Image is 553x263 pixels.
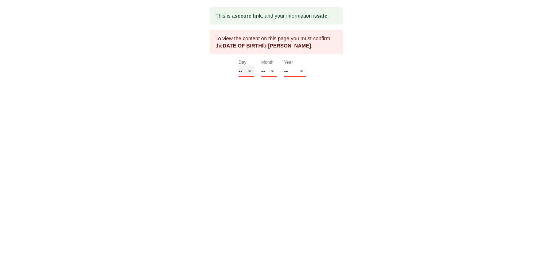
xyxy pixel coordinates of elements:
b: safe [317,13,327,19]
label: Year [284,60,293,65]
div: To view the content on this page you must confirm the for . [216,32,337,52]
label: Day [239,60,247,65]
b: secure link [235,13,262,19]
b: DATE OF BIRTH [223,43,262,49]
div: This is a , and your information is . [216,9,329,22]
b: [PERSON_NAME] [268,43,311,49]
label: Month [261,60,274,65]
